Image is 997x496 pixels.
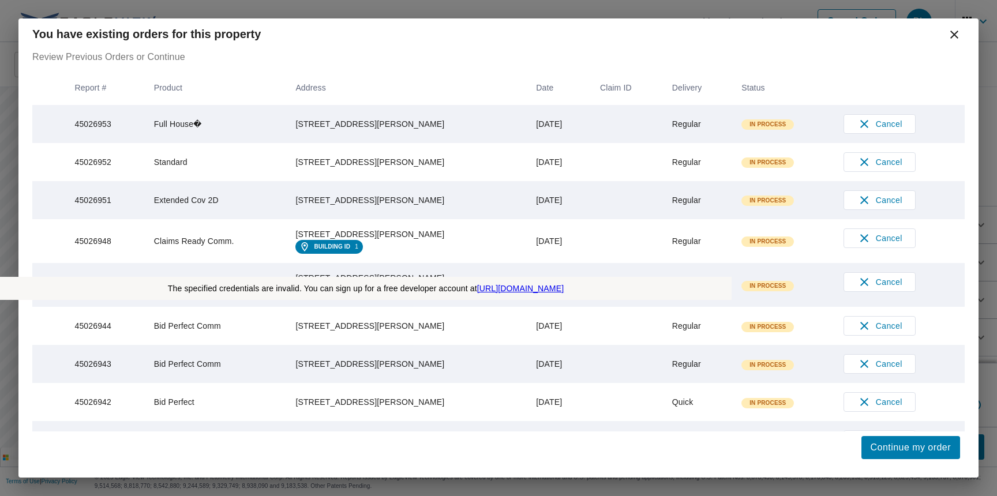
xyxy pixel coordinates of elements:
[145,181,287,219] td: Extended Cov 2D
[527,307,591,345] td: [DATE]
[844,228,916,248] button: Cancel
[295,272,518,284] div: [STREET_ADDRESS][PERSON_NAME]
[286,71,527,105] th: Address
[314,243,350,250] em: Building ID
[743,159,793,167] span: In Process
[66,105,145,143] td: 45026953
[527,71,591,105] th: Date
[591,71,663,105] th: Claim ID
[663,345,732,383] td: Regular
[663,181,732,219] td: Regular
[527,345,591,383] td: [DATE]
[145,307,287,345] td: Bid Perfect Comm
[743,323,793,331] span: In Process
[856,155,904,169] span: Cancel
[477,284,564,293] a: [URL][DOMAIN_NAME]
[32,50,965,64] p: Review Previous Orders or Continue
[66,383,145,421] td: 45026942
[295,396,518,408] div: [STREET_ADDRESS][PERSON_NAME]
[856,357,904,371] span: Cancel
[844,190,916,210] button: Cancel
[295,194,518,206] div: [STREET_ADDRESS][PERSON_NAME]
[844,392,916,412] button: Cancel
[295,240,362,254] a: Building ID1
[527,219,591,263] td: [DATE]
[527,181,591,219] td: [DATE]
[861,436,960,459] button: Continue my order
[844,114,916,134] button: Cancel
[66,143,145,181] td: 45026952
[295,320,518,332] div: [STREET_ADDRESS][PERSON_NAME]
[66,71,145,105] th: Report #
[66,345,145,383] td: 45026943
[145,71,287,105] th: Product
[66,263,145,307] td: 45026945
[66,219,145,263] td: 45026948
[527,263,591,307] td: [DATE]
[66,421,145,459] td: 45026941
[663,71,732,105] th: Delivery
[66,181,145,219] td: 45026951
[856,193,904,207] span: Cancel
[732,71,834,105] th: Status
[145,345,287,383] td: Bid Perfect Comm
[856,117,904,131] span: Cancel
[663,307,732,345] td: Regular
[743,121,793,129] span: In Process
[743,197,793,205] span: In Process
[844,316,916,336] button: Cancel
[743,238,793,246] span: In Process
[295,228,518,240] div: [STREET_ADDRESS][PERSON_NAME]
[295,358,518,370] div: [STREET_ADDRESS][PERSON_NAME]
[743,361,793,369] span: In Process
[527,383,591,421] td: [DATE]
[663,263,732,307] td: Regular
[663,143,732,181] td: Regular
[66,307,145,345] td: 45026944
[856,275,904,289] span: Cancel
[663,421,732,459] td: Regular
[844,272,916,292] button: Cancel
[663,383,732,421] td: Quick
[844,152,916,172] button: Cancel
[743,399,793,407] span: In Process
[145,263,287,307] td: Premium Comm.
[871,439,951,456] span: Continue my order
[856,231,904,245] span: Cancel
[527,421,591,459] td: [DATE]
[743,282,793,290] span: In Process
[844,354,916,374] button: Cancel
[663,105,732,143] td: Regular
[295,118,518,130] div: [STREET_ADDRESS][PERSON_NAME]
[663,219,732,263] td: Regular
[32,28,261,40] b: You have existing orders for this property
[145,383,287,421] td: Bid Perfect
[844,430,916,450] button: Cancel
[295,156,518,168] div: [STREET_ADDRESS][PERSON_NAME]
[145,105,287,143] td: Full House�
[856,319,904,333] span: Cancel
[145,219,287,263] td: Claims Ready Comm.
[856,395,904,409] span: Cancel
[145,143,287,181] td: Standard
[527,105,591,143] td: [DATE]
[145,421,287,459] td: Premium and Walls
[527,143,591,181] td: [DATE]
